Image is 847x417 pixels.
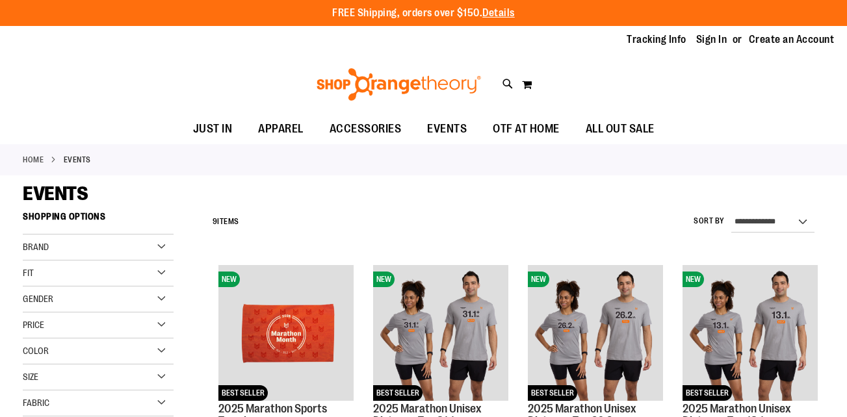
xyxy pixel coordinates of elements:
[373,385,423,401] span: BEST SELLER
[218,265,354,400] img: 2025 Marathon Sports Towel
[23,320,44,330] span: Price
[373,265,508,400] img: 2025 Marathon Unisex Distance Tee 31.1
[218,272,240,287] span: NEW
[627,32,686,47] a: Tracking Info
[258,114,304,144] span: APPAREL
[493,114,560,144] span: OTF AT HOME
[23,242,49,252] span: Brand
[23,398,49,408] span: Fabric
[696,32,727,47] a: Sign In
[332,6,515,21] p: FREE Shipping, orders over $150.
[683,272,704,287] span: NEW
[694,216,725,227] label: Sort By
[683,385,732,401] span: BEST SELLER
[64,154,91,166] strong: EVENTS
[528,265,663,400] img: 2025 Marathon Unisex Distance Tee 26.2
[23,268,34,278] span: Fit
[528,272,549,287] span: NEW
[330,114,402,144] span: ACCESSORIES
[528,265,663,402] a: 2025 Marathon Unisex Distance Tee 26.2NEWBEST SELLER
[528,385,577,401] span: BEST SELLER
[373,272,395,287] span: NEW
[586,114,655,144] span: ALL OUT SALE
[218,265,354,402] a: 2025 Marathon Sports TowelNEWBEST SELLER
[749,32,835,47] a: Create an Account
[218,385,268,401] span: BEST SELLER
[427,114,467,144] span: EVENTS
[23,346,49,356] span: Color
[373,265,508,402] a: 2025 Marathon Unisex Distance Tee 31.1NEWBEST SELLER
[315,68,483,101] img: Shop Orangetheory
[23,294,53,304] span: Gender
[23,372,38,382] span: Size
[482,7,515,19] a: Details
[213,212,239,232] h2: Items
[23,205,174,234] strong: Shopping Options
[683,265,818,400] img: 2025 Marathon Unisex Distance Tee 13.1
[683,265,818,402] a: 2025 Marathon Unisex Distance Tee 13.1NEWBEST SELLER
[193,114,233,144] span: JUST IN
[213,217,218,226] span: 9
[23,183,88,205] span: EVENTS
[23,154,44,166] a: Home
